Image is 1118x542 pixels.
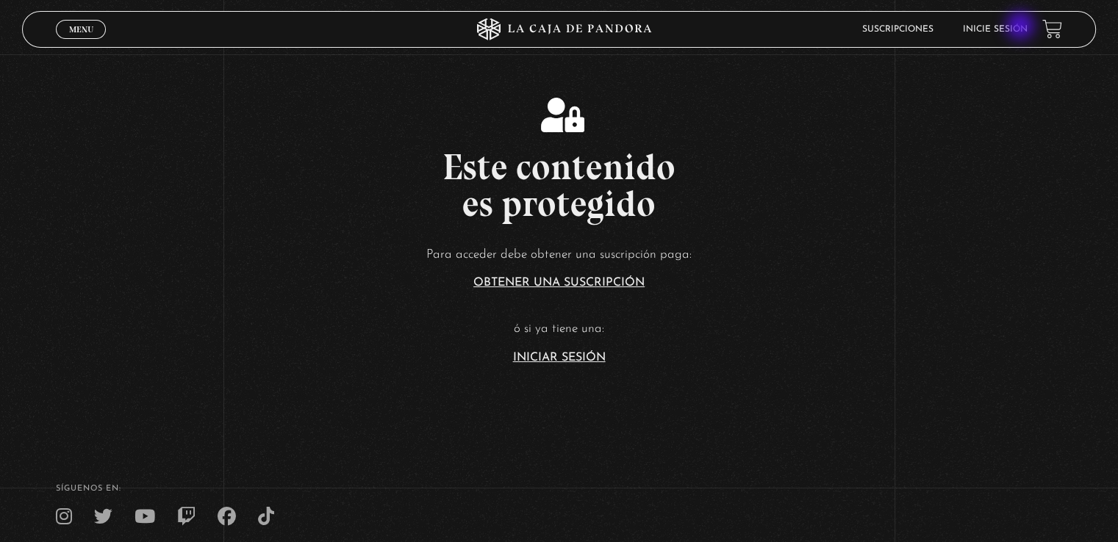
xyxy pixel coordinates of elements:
[513,352,606,364] a: Iniciar Sesión
[862,25,934,34] a: Suscripciones
[473,277,645,289] a: Obtener una suscripción
[64,37,98,48] span: Cerrar
[69,25,93,34] span: Menu
[963,25,1028,34] a: Inicie sesión
[56,485,1062,493] h4: SÍguenos en:
[1042,19,1062,39] a: View your shopping cart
